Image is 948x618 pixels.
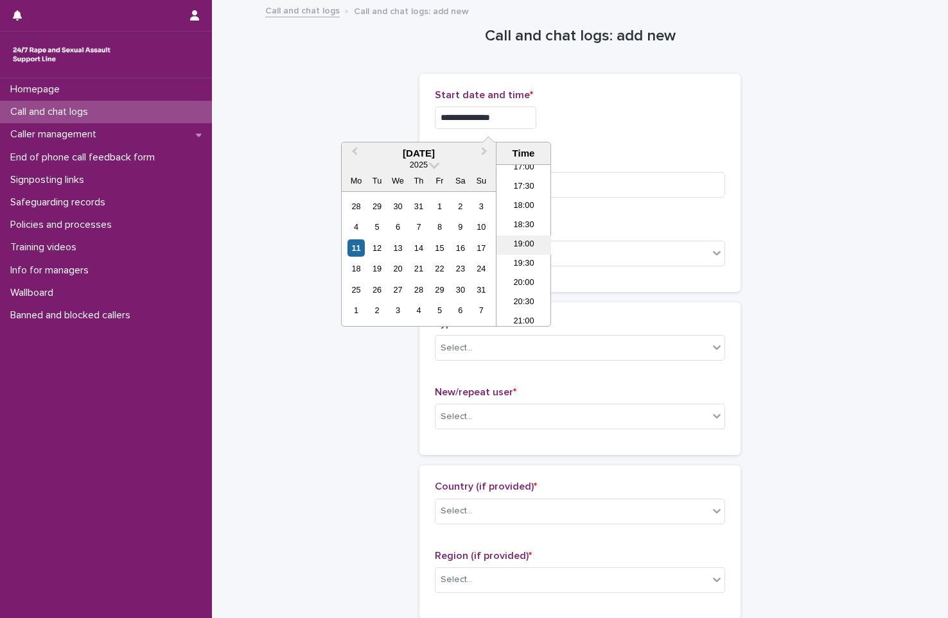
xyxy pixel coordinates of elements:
[347,281,365,298] div: Choose Monday, 25 August 2025
[347,172,365,189] div: Mo
[496,197,551,216] li: 18:00
[431,260,448,277] div: Choose Friday, 22 August 2025
[431,239,448,257] div: Choose Friday, 15 August 2025
[452,239,469,257] div: Choose Saturday, 16 August 2025
[389,172,407,189] div: We
[410,302,427,319] div: Choose Thursday, 4 September 2025
[5,151,165,164] p: End of phone call feedback form
[473,239,490,257] div: Choose Sunday, 17 August 2025
[410,160,428,169] span: 2025
[419,27,741,46] h1: Call and chat logs: add new
[435,387,516,397] span: New/repeat user
[5,219,122,231] p: Policies and processes
[473,281,490,298] div: Choose Sunday, 31 August 2025
[368,281,385,298] div: Choose Tuesday, 26 August 2025
[500,148,547,159] div: Time
[473,302,490,319] div: Choose Sunday, 7 September 2025
[265,3,340,17] a: Call and chat logs
[496,236,551,255] li: 19:00
[410,239,427,257] div: Choose Thursday, 14 August 2025
[410,260,427,277] div: Choose Thursday, 21 August 2025
[347,302,365,319] div: Choose Monday, 1 September 2025
[441,341,473,355] div: Select...
[368,239,385,257] div: Choose Tuesday, 12 August 2025
[410,281,427,298] div: Choose Thursday, 28 August 2025
[389,198,407,215] div: Choose Wednesday, 30 July 2025
[389,281,407,298] div: Choose Wednesday, 27 August 2025
[5,196,116,209] p: Safeguarding records
[431,198,448,215] div: Choose Friday, 1 August 2025
[475,144,496,164] button: Next Month
[435,90,533,100] span: Start date and time
[5,309,141,322] p: Banned and blocked callers
[452,281,469,298] div: Choose Saturday, 30 August 2025
[441,410,473,424] div: Select...
[496,159,551,178] li: 17:00
[452,302,469,319] div: Choose Saturday, 6 September 2025
[368,198,385,215] div: Choose Tuesday, 29 July 2025
[389,260,407,277] div: Choose Wednesday, 20 August 2025
[496,216,551,236] li: 18:30
[346,196,491,321] div: month 2025-08
[347,218,365,236] div: Choose Monday, 4 August 2025
[347,260,365,277] div: Choose Monday, 18 August 2025
[5,241,87,253] p: Training videos
[431,218,448,236] div: Choose Friday, 8 August 2025
[5,264,99,277] p: Info for managers
[342,148,496,159] div: [DATE]
[5,287,64,299] p: Wallboard
[431,172,448,189] div: Fr
[5,83,70,96] p: Homepage
[496,255,551,274] li: 19:30
[496,293,551,313] li: 20:30
[10,42,113,67] img: rhQMoQhaT3yELyF149Cw
[496,274,551,293] li: 20:00
[496,313,551,332] li: 21:00
[368,260,385,277] div: Choose Tuesday, 19 August 2025
[452,260,469,277] div: Choose Saturday, 23 August 2025
[410,198,427,215] div: Choose Thursday, 31 July 2025
[389,218,407,236] div: Choose Wednesday, 6 August 2025
[452,198,469,215] div: Choose Saturday, 2 August 2025
[431,281,448,298] div: Choose Friday, 29 August 2025
[441,504,473,518] div: Select...
[5,174,94,186] p: Signposting links
[410,172,427,189] div: Th
[354,3,469,17] p: Call and chat logs: add new
[368,302,385,319] div: Choose Tuesday, 2 September 2025
[473,260,490,277] div: Choose Sunday, 24 August 2025
[368,172,385,189] div: Tu
[431,302,448,319] div: Choose Friday, 5 September 2025
[435,551,532,561] span: Region (if provided)
[347,198,365,215] div: Choose Monday, 28 July 2025
[473,172,490,189] div: Su
[473,198,490,215] div: Choose Sunday, 3 August 2025
[441,573,473,587] div: Select...
[347,239,365,257] div: Choose Monday, 11 August 2025
[5,106,98,118] p: Call and chat logs
[368,218,385,236] div: Choose Tuesday, 5 August 2025
[5,128,107,141] p: Caller management
[496,178,551,197] li: 17:30
[343,144,364,164] button: Previous Month
[389,302,407,319] div: Choose Wednesday, 3 September 2025
[473,218,490,236] div: Choose Sunday, 10 August 2025
[452,218,469,236] div: Choose Saturday, 9 August 2025
[452,172,469,189] div: Sa
[410,218,427,236] div: Choose Thursday, 7 August 2025
[435,481,537,492] span: Country (if provided)
[389,239,407,257] div: Choose Wednesday, 13 August 2025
